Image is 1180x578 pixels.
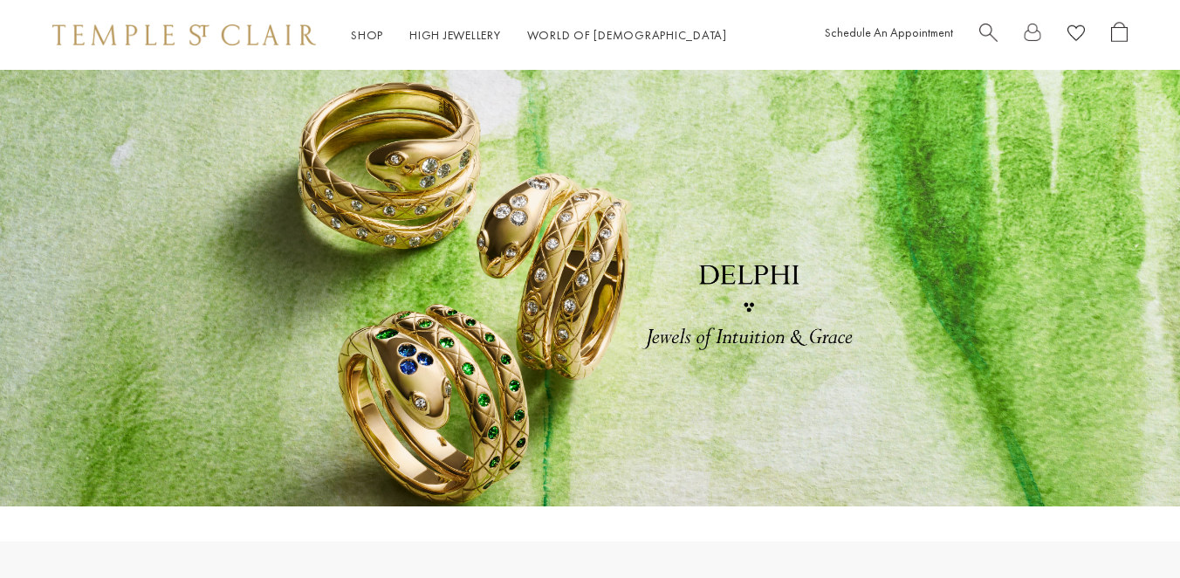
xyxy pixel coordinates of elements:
[979,22,998,49] a: Search
[1111,22,1128,49] a: Open Shopping Bag
[1067,22,1085,49] a: View Wishlist
[351,27,383,43] a: ShopShop
[409,27,501,43] a: High JewelleryHigh Jewellery
[351,24,727,46] nav: Main navigation
[52,24,316,45] img: Temple St. Clair
[825,24,953,40] a: Schedule An Appointment
[527,27,727,43] a: World of [DEMOGRAPHIC_DATA]World of [DEMOGRAPHIC_DATA]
